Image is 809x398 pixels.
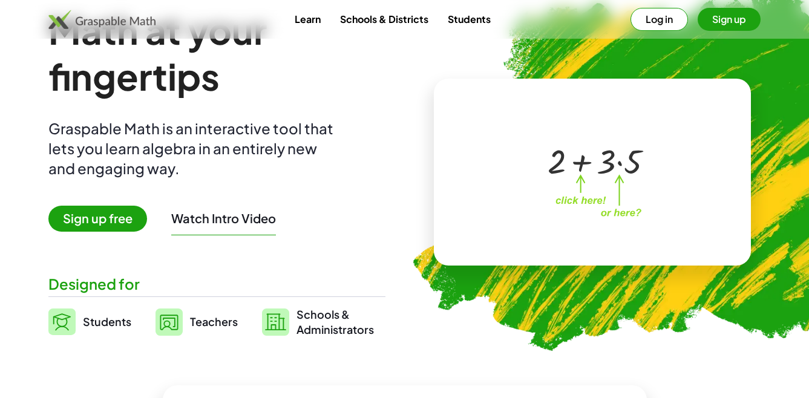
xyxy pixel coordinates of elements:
[48,119,339,178] div: Graspable Math is an interactive tool that lets you learn algebra in an entirely new and engaging...
[48,308,76,335] img: svg%3e
[156,308,183,336] img: svg%3e
[262,308,289,336] img: svg%3e
[698,8,761,31] button: Sign up
[630,8,688,31] button: Log in
[330,8,438,30] a: Schools & Districts
[285,8,330,30] a: Learn
[262,307,374,337] a: Schools &Administrators
[156,307,238,337] a: Teachers
[48,7,385,99] h1: Math at your fingertips
[48,274,385,294] div: Designed for
[83,315,131,328] span: Students
[190,315,238,328] span: Teachers
[171,210,276,226] button: Watch Intro Video
[296,307,374,337] span: Schools & Administrators
[438,8,500,30] a: Students
[48,206,147,232] span: Sign up free
[48,307,131,337] a: Students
